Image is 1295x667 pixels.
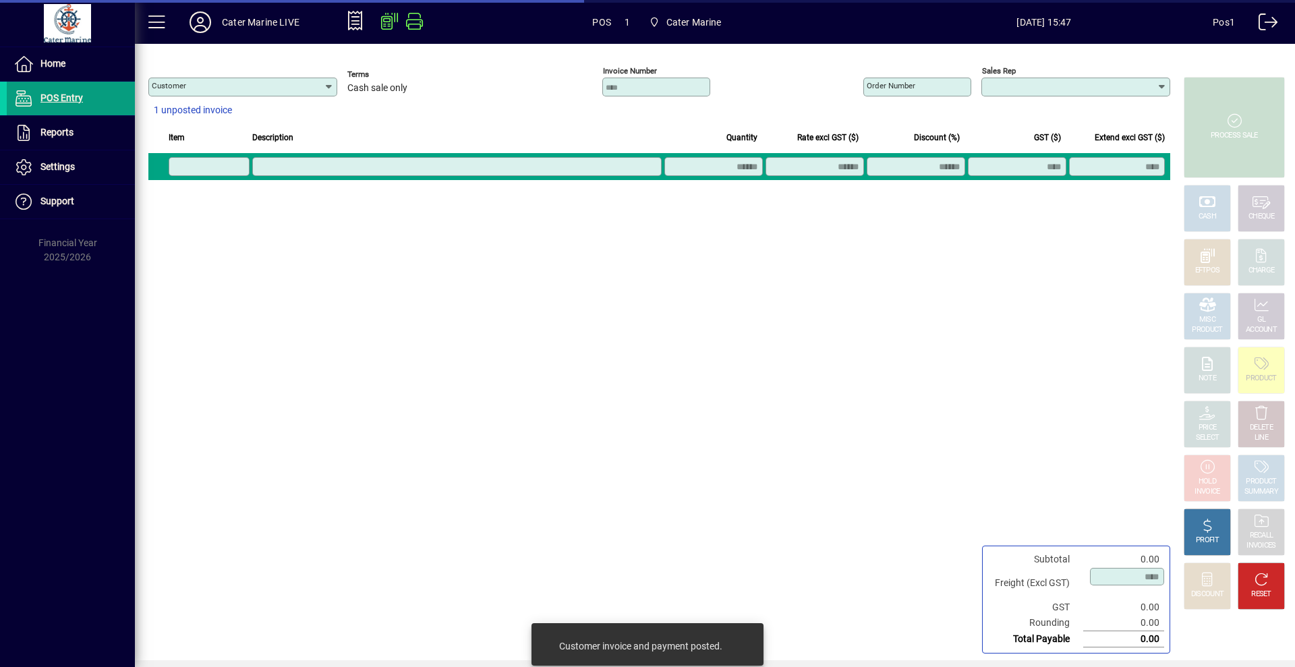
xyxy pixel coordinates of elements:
div: RESET [1251,589,1271,600]
span: Support [40,196,74,206]
div: PRICE [1199,423,1217,433]
span: Terms [347,70,428,79]
div: HOLD [1199,477,1216,487]
div: EFTPOS [1195,266,1220,276]
td: 0.00 [1083,552,1164,567]
span: Settings [40,161,75,172]
mat-label: Customer [152,81,186,90]
span: Home [40,58,65,69]
div: LINE [1255,433,1268,443]
td: Freight (Excl GST) [988,567,1083,600]
div: INVOICES [1246,541,1275,551]
td: Subtotal [988,552,1083,567]
span: Item [169,130,185,145]
span: [DATE] 15:47 [875,11,1213,33]
td: 0.00 [1083,631,1164,647]
div: NOTE [1199,374,1216,384]
td: Total Payable [988,631,1083,647]
div: DELETE [1250,423,1273,433]
div: MISC [1199,315,1215,325]
span: Cater Marine [643,10,727,34]
td: GST [988,600,1083,615]
button: Profile [179,10,222,34]
span: Discount (%) [914,130,960,145]
div: PRODUCT [1246,374,1276,384]
mat-label: Order number [867,81,915,90]
div: PRODUCT [1192,325,1222,335]
span: Description [252,130,293,145]
span: Cash sale only [347,83,407,94]
span: Extend excl GST ($) [1095,130,1165,145]
span: Quantity [726,130,757,145]
div: GL [1257,315,1266,325]
div: CASH [1199,212,1216,222]
div: SELECT [1196,433,1219,443]
div: Pos1 [1213,11,1235,33]
mat-label: Invoice number [603,66,657,76]
span: Reports [40,127,74,138]
span: 1 unposted invoice [154,103,232,117]
mat-label: Sales rep [982,66,1016,76]
div: Customer invoice and payment posted. [559,639,722,653]
span: POS Entry [40,92,83,103]
td: 0.00 [1083,615,1164,631]
td: Rounding [988,615,1083,631]
span: GST ($) [1034,130,1061,145]
div: PROCESS SALE [1211,131,1258,141]
div: SUMMARY [1244,487,1278,497]
td: 0.00 [1083,600,1164,615]
div: INVOICE [1195,487,1219,497]
div: RECALL [1250,531,1273,541]
span: Cater Marine [666,11,722,33]
button: 1 unposted invoice [148,98,237,123]
a: Home [7,47,135,81]
div: PROFIT [1196,535,1219,546]
div: DISCOUNT [1191,589,1224,600]
a: Logout [1248,3,1278,47]
div: PRODUCT [1246,477,1276,487]
div: Cater Marine LIVE [222,11,299,33]
span: 1 [625,11,630,33]
span: POS [592,11,611,33]
span: Rate excl GST ($) [797,130,859,145]
a: Settings [7,150,135,184]
div: CHARGE [1248,266,1275,276]
a: Reports [7,116,135,150]
div: CHEQUE [1248,212,1274,222]
div: ACCOUNT [1246,325,1277,335]
a: Support [7,185,135,219]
